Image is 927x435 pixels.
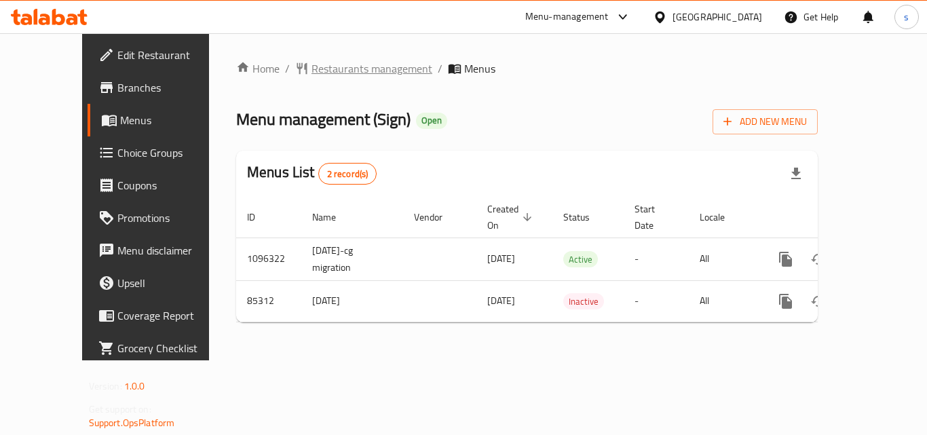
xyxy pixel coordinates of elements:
span: Menus [120,112,226,128]
span: Menu management ( Sign ) [236,104,411,134]
span: Grocery Checklist [117,340,226,356]
a: Home [236,60,280,77]
span: Coupons [117,177,226,193]
a: Upsell [88,267,237,299]
td: 85312 [236,280,301,322]
div: [GEOGRAPHIC_DATA] [673,10,762,24]
button: more [770,243,802,276]
span: Add New Menu [723,113,807,130]
a: Edit Restaurant [88,39,237,71]
td: - [624,238,689,280]
span: Branches [117,79,226,96]
div: Active [563,251,598,267]
a: Choice Groups [88,136,237,169]
span: Start Date [635,201,673,233]
li: / [285,60,290,77]
td: - [624,280,689,322]
div: Total records count [318,163,377,185]
button: Change Status [802,285,835,318]
button: Change Status [802,243,835,276]
span: Open [416,115,447,126]
span: Coverage Report [117,307,226,324]
a: Support.OpsPlatform [89,414,175,432]
span: Menu disclaimer [117,242,226,259]
span: 2 record(s) [319,168,377,181]
a: Grocery Checklist [88,332,237,364]
span: Menus [464,60,495,77]
span: ID [247,209,273,225]
td: All [689,280,759,322]
span: Get support on: [89,400,151,418]
span: Name [312,209,354,225]
a: Coverage Report [88,299,237,332]
span: [DATE] [487,250,515,267]
a: Menus [88,104,237,136]
span: Created On [487,201,536,233]
nav: breadcrumb [236,60,818,77]
a: Branches [88,71,237,104]
span: Upsell [117,275,226,291]
a: Coupons [88,169,237,202]
td: [DATE] [301,280,403,322]
span: s [904,10,909,24]
table: enhanced table [236,197,911,322]
span: 1.0.0 [124,377,145,395]
button: more [770,285,802,318]
td: [DATE]-cg migration [301,238,403,280]
div: Open [416,113,447,129]
span: Active [563,252,598,267]
td: All [689,238,759,280]
div: Export file [780,157,812,190]
h2: Menus List [247,162,377,185]
a: Restaurants management [295,60,432,77]
span: [DATE] [487,292,515,309]
div: Inactive [563,293,604,309]
span: Inactive [563,294,604,309]
span: Locale [700,209,742,225]
span: Restaurants management [311,60,432,77]
span: Status [563,209,607,225]
span: Vendor [414,209,460,225]
li: / [438,60,442,77]
a: Promotions [88,202,237,234]
a: Menu disclaimer [88,234,237,267]
span: Choice Groups [117,145,226,161]
span: Version: [89,377,122,395]
td: 1096322 [236,238,301,280]
button: Add New Menu [713,109,818,134]
div: Menu-management [525,9,609,25]
span: Edit Restaurant [117,47,226,63]
th: Actions [759,197,911,238]
span: Promotions [117,210,226,226]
